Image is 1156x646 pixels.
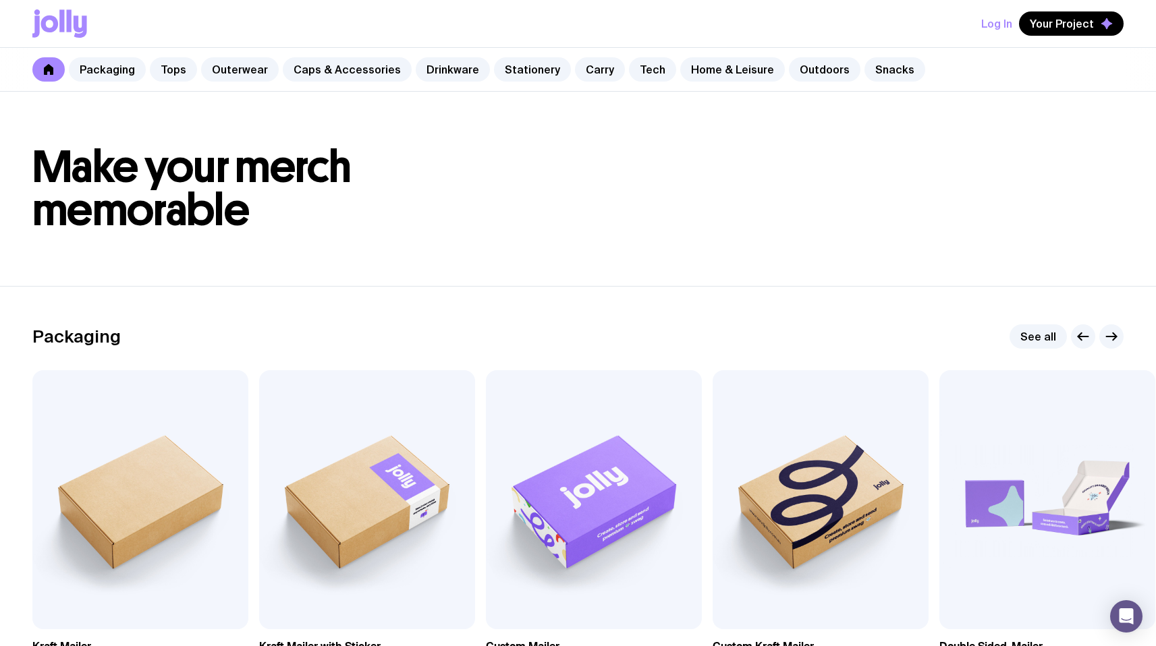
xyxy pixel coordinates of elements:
div: Open Intercom Messenger [1110,600,1143,633]
a: Home & Leisure [680,57,785,82]
a: Outerwear [201,57,279,82]
h2: Packaging [32,326,121,347]
a: Stationery [494,57,571,82]
a: Caps & Accessories [283,57,412,82]
a: Tech [629,57,676,82]
a: Snacks [864,57,925,82]
a: Packaging [69,57,146,82]
a: Carry [575,57,625,82]
button: Log In [981,11,1012,36]
a: Tops [150,57,197,82]
a: See all [1010,324,1067,349]
span: Your Project [1030,17,1094,30]
span: Make your merch memorable [32,140,352,237]
button: Your Project [1019,11,1124,36]
a: Drinkware [416,57,490,82]
a: Outdoors [789,57,860,82]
